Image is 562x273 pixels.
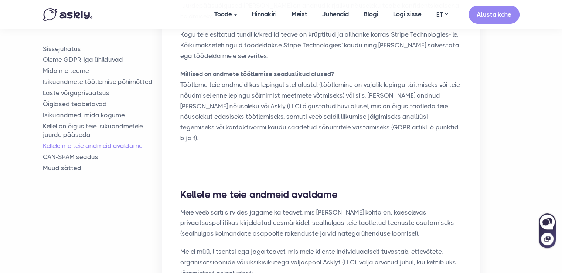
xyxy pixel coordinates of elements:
a: Laste võrguprivaatsus [43,89,162,97]
a: Sissejuhatus [43,44,162,53]
a: Alusta kohe [469,6,520,24]
a: Isikuandmete töötlemise põhimõtted [43,78,162,86]
a: Kellele me teie andmeid avaldame [43,141,162,150]
p: Töötleme teie andmeid kas lepingulistel alustel (töötlemine on vajalik lepingu täitmiseks või tei... [180,69,461,144]
a: ET [429,9,455,20]
iframe: Askly chat [538,212,556,249]
a: Kellel on õigus teie isikuandmetele juurde pääseda [43,122,162,139]
h2: Kellele me teie andmeid avaldame [180,188,461,201]
a: Õiglased teabetavad [43,100,162,108]
a: Mida me teeme [43,67,162,75]
p: Kogu teie esitatud tundlik/krediiditeave on krüptitud ja allhanke korras Stripe Technologies-ile.... [180,29,461,61]
a: Oleme GDPR-iga ühilduvad [43,55,162,64]
a: Muud sätted [43,164,162,172]
a: Isikuandmed, mida kogume [43,111,162,119]
a: CAN-SPAM seadus [43,152,162,161]
p: Meie veebisaiti sirvides jagame ka teavet, mis [PERSON_NAME] kohta on, käesolevas privaatsuspolii... [180,207,461,239]
img: Askly [43,8,92,21]
strong: Millised on andmete töötlemise seaduslikud alused? [180,70,334,78]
